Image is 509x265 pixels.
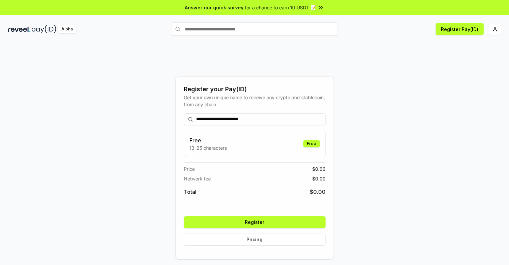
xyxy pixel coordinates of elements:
[245,4,316,11] span: for a chance to earn 10 USDT 📝
[58,25,76,33] div: Alpha
[184,175,211,182] span: Network fee
[189,144,227,151] p: 13-25 characters
[189,136,227,144] h3: Free
[436,23,484,35] button: Register Pay(ID)
[185,4,243,11] span: Answer our quick survey
[310,188,326,196] span: $ 0.00
[184,94,326,108] div: Get your own unique name to receive any crypto and stablecoin, from any chain
[184,216,326,228] button: Register
[184,188,196,196] span: Total
[184,85,326,94] div: Register your Pay(ID)
[184,165,195,172] span: Price
[303,140,320,147] div: Free
[312,175,326,182] span: $ 0.00
[312,165,326,172] span: $ 0.00
[8,25,30,33] img: reveel_dark
[184,234,326,246] button: Pricing
[32,25,56,33] img: pay_id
